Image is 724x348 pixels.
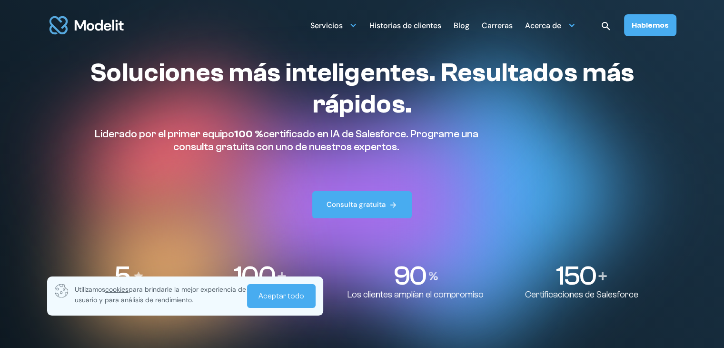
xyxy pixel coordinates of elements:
font: Servicios [310,20,343,31]
font: Soluciones más inteligentes. Resultados más rápidos. [90,58,634,119]
img: Estrellas [133,270,144,282]
font: 5 [114,260,129,291]
font: Hablemos [632,21,669,30]
img: Más [598,272,607,280]
font: 100 [234,260,275,291]
img: logotipo de modelit [48,10,126,40]
font: Aceptar todo [258,292,304,300]
font: Blog [454,20,469,31]
img: flecha derecha [389,201,397,209]
font: Utilizamos [75,285,105,294]
font: 100 % [234,128,263,140]
a: Hablemos [624,14,676,36]
font: cookies [105,285,129,294]
a: Blog [454,16,469,34]
font: Historias de clientes [369,20,441,31]
div: Acerca de [525,16,575,34]
font: para brindarle la mejor experiencia de usuario y para análisis de rendimiento. [75,285,246,304]
font: Certificaciones de Salesforce [525,289,638,300]
font: certificado en IA de Salesforce. Programe una consulta gratuita con uno de nuestros expertos. [173,128,478,153]
font: Carreras [482,20,513,31]
a: Historias de clientes [369,16,441,34]
font: 150 [556,260,595,291]
font: 90 [393,260,426,291]
img: Más [278,272,286,280]
a: Carreras [482,16,513,34]
font: Acerca de [525,20,561,31]
a: hogar [48,10,126,40]
div: Servicios [310,16,357,34]
a: Aceptar todo [247,284,316,308]
font: Los clientes amplían el compromiso [347,289,484,300]
a: Consulta gratuita [312,191,412,218]
font: Liderado por el primer equipo [95,128,234,140]
font: Consulta gratuita [327,200,386,209]
img: Porcentaje [428,272,438,280]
